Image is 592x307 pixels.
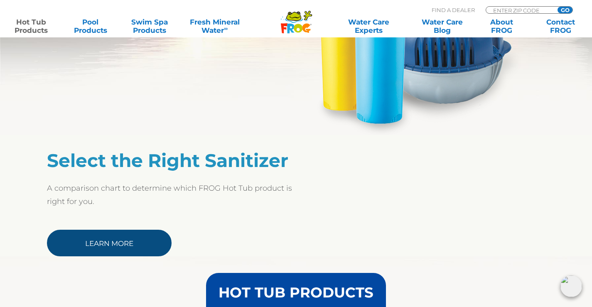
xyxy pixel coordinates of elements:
[127,18,173,34] a: Swim SpaProducts
[47,182,296,208] p: A comparison chart to determine which FROG Hot Tub product is right for you.
[479,18,525,34] a: AboutFROG
[492,7,548,14] input: Zip Code Form
[47,150,296,171] h2: Select the Right Sanitizer
[47,230,172,256] a: Learn More
[67,18,113,34] a: PoolProducts
[219,285,373,300] h3: HOT TUB PRODUCTS
[332,18,406,34] a: Water CareExperts
[419,18,465,34] a: Water CareBlog
[186,18,243,34] a: Fresh MineralWater∞
[560,275,582,297] img: openIcon
[432,6,475,14] p: Find A Dealer
[8,18,54,34] a: Hot TubProducts
[538,18,584,34] a: ContactFROG
[558,7,572,13] input: GO
[224,25,228,32] sup: ∞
